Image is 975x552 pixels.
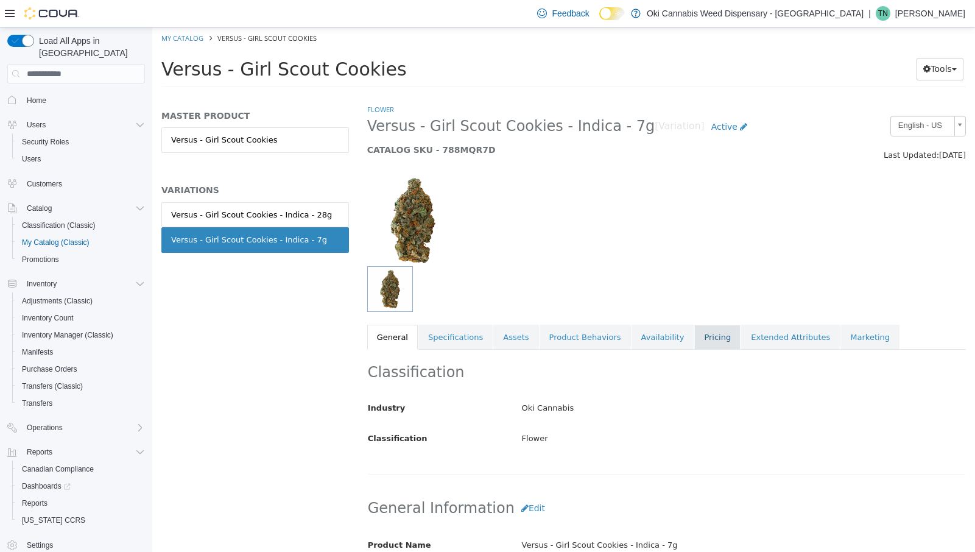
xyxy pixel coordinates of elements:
[215,90,503,108] span: Versus - Girl Scout Cookies - Indica - 7g
[34,35,145,59] span: Load All Apps in [GEOGRAPHIC_DATA]
[17,135,145,149] span: Security Roles
[22,398,52,408] span: Transfers
[215,147,306,239] img: 150
[361,370,822,392] div: Oki Cannabis
[17,513,90,528] a: [US_STATE] CCRS
[17,362,82,377] a: Purchase Orders
[17,379,145,394] span: Transfers (Classic)
[17,362,145,377] span: Purchase Orders
[731,123,787,132] span: Last Updated:
[216,406,275,416] span: Classification
[9,157,197,168] h5: VARIATIONS
[17,252,64,267] a: Promotions
[12,327,150,344] button: Inventory Manager (Classic)
[27,120,46,130] span: Users
[895,6,965,21] p: [PERSON_NAME]
[22,177,67,191] a: Customers
[216,470,813,492] h2: General Information
[17,513,145,528] span: Washington CCRS
[22,93,51,108] a: Home
[17,235,94,250] a: My Catalog (Classic)
[17,135,74,149] a: Security Roles
[647,6,864,21] p: Oki Cannabis Weed Dispensary - [GEOGRAPHIC_DATA]
[216,336,813,355] h2: Classification
[2,175,150,193] button: Customers
[22,381,83,391] span: Transfers (Classic)
[22,420,68,435] button: Operations
[27,96,46,105] span: Home
[24,7,79,19] img: Cova
[22,118,145,132] span: Users
[361,508,822,529] div: Versus - Girl Scout Cookies - Indica - 7g
[17,479,145,494] span: Dashboards
[542,297,588,323] a: Pricing
[22,330,113,340] span: Inventory Manager (Classic)
[17,462,145,476] span: Canadian Compliance
[12,133,150,150] button: Security Roles
[17,294,97,308] a: Adjustments (Classic)
[12,150,150,168] button: Users
[65,6,164,15] span: Versus - Girl Scout Cookies
[27,279,57,289] span: Inventory
[764,30,811,53] button: Tools
[12,361,150,378] button: Purchase Orders
[12,344,150,361] button: Manifests
[876,6,890,21] div: TJ Nassiri
[738,88,814,109] a: English - US
[22,445,145,459] span: Reports
[589,297,688,323] a: Extended Attributes
[27,179,62,189] span: Customers
[2,116,150,133] button: Users
[17,396,145,411] span: Transfers
[739,89,797,108] span: English - US
[2,275,150,292] button: Inventory
[502,94,552,104] small: [Variation]
[22,481,71,491] span: Dashboards
[216,376,253,385] span: Industry
[12,251,150,268] button: Promotions
[22,515,85,525] span: [US_STATE] CCRS
[17,152,145,166] span: Users
[552,7,589,19] span: Feedback
[22,201,145,216] span: Catalog
[22,238,90,247] span: My Catalog (Classic)
[17,218,145,233] span: Classification (Classic)
[27,447,52,457] span: Reports
[17,294,145,308] span: Adjustments (Classic)
[868,6,871,21] p: |
[17,328,118,342] a: Inventory Manager (Classic)
[22,154,41,164] span: Users
[599,7,625,20] input: Dark Mode
[341,297,386,323] a: Assets
[12,495,150,512] button: Reports
[266,297,340,323] a: Specifications
[22,92,145,107] span: Home
[22,420,145,435] span: Operations
[12,395,150,412] button: Transfers
[17,345,145,359] span: Manifests
[27,203,52,213] span: Catalog
[22,464,94,474] span: Canadian Compliance
[22,176,145,191] span: Customers
[215,117,660,128] h5: CATALOG SKU - 788MQR7D
[12,378,150,395] button: Transfers (Classic)
[216,513,279,522] span: Product Name
[2,91,150,108] button: Home
[17,218,100,233] a: Classification (Classic)
[215,297,266,323] a: General
[9,6,51,15] a: My Catalog
[17,311,145,325] span: Inventory Count
[215,77,242,87] a: Flower
[387,297,479,323] a: Product Behaviors
[2,200,150,217] button: Catalog
[688,297,747,323] a: Marketing
[22,498,48,508] span: Reports
[17,462,99,476] a: Canadian Compliance
[599,20,600,21] span: Dark Mode
[17,345,58,359] a: Manifests
[22,296,93,306] span: Adjustments (Classic)
[9,83,197,94] h5: MASTER PRODUCT
[362,470,400,492] button: Edit
[27,423,63,433] span: Operations
[12,310,150,327] button: Inventory Count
